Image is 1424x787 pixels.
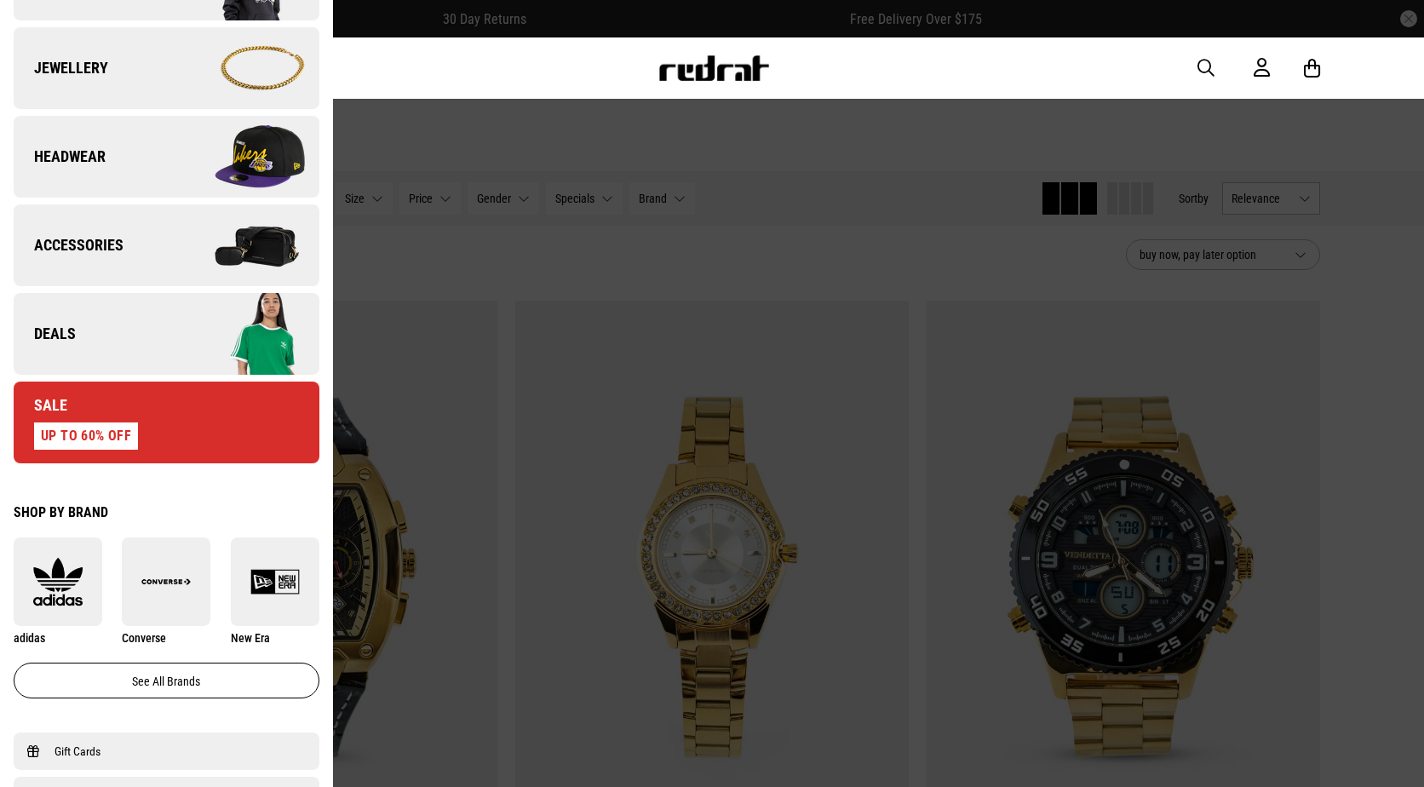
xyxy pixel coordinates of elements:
[14,324,76,344] span: Deals
[166,26,319,111] img: Company
[122,557,210,606] img: Converse
[166,114,319,199] img: Company
[231,537,319,646] a: New Era New Era
[14,204,319,286] a: Accessories Company
[122,631,166,645] span: Converse
[14,293,319,375] a: Deals Company
[14,235,123,256] span: Accessories
[14,504,319,520] div: Shop by Brand
[14,116,319,198] a: Headwear Company
[14,557,102,606] img: adidas
[14,382,319,463] a: Sale UP TO 60% OFF
[55,741,100,761] span: Gift Cards
[657,55,770,81] img: Redrat logo
[14,395,67,416] span: Sale
[14,58,108,78] span: Jewellery
[231,557,319,606] img: New Era
[166,291,319,376] img: Company
[14,7,65,58] button: Open LiveChat chat widget
[166,203,319,288] img: Company
[14,146,106,167] span: Headwear
[14,663,319,698] a: See all brands
[34,422,138,450] div: UP TO 60% OFF
[122,537,210,646] a: Converse Converse
[14,631,45,645] span: adidas
[14,27,319,109] a: Jewellery Company
[14,537,102,646] a: adidas adidas
[231,631,270,645] span: New Era
[27,741,306,761] a: Gift Cards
